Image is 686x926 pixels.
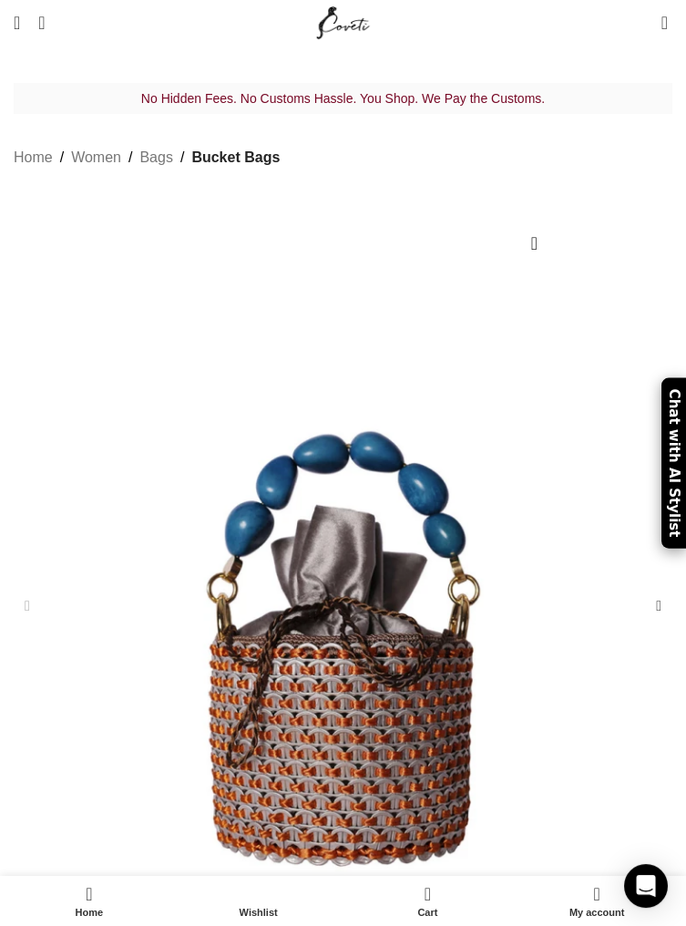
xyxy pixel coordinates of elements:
[174,880,343,921] a: Wishlist
[343,880,513,921] a: 0 Cart
[425,880,439,894] span: 0
[174,880,343,921] div: My wishlist
[312,14,374,29] a: Site logo
[29,5,54,41] a: Search
[5,880,174,921] a: Home
[139,146,172,170] a: Bags
[14,87,672,110] p: No Hidden Fees. No Customs Hassle. You Shop. We Pay the Customs.
[624,864,668,908] div: Open Intercom Messenger
[9,588,46,624] div: Previous slide
[662,9,676,23] span: 0
[353,907,504,919] span: Cart
[512,880,681,921] a: My account
[14,146,53,170] a: Home
[343,880,513,921] div: My cart
[14,146,280,170] nav: Breadcrumb
[521,907,672,919] span: My account
[640,588,677,624] div: Next slide
[183,907,334,919] span: Wishlist
[5,5,29,41] a: Open mobile menu
[71,146,121,170] a: Women
[634,5,652,41] div: My Wishlist
[14,907,165,919] span: Home
[191,146,280,170] a: Bucket Bags
[652,5,677,41] a: 0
